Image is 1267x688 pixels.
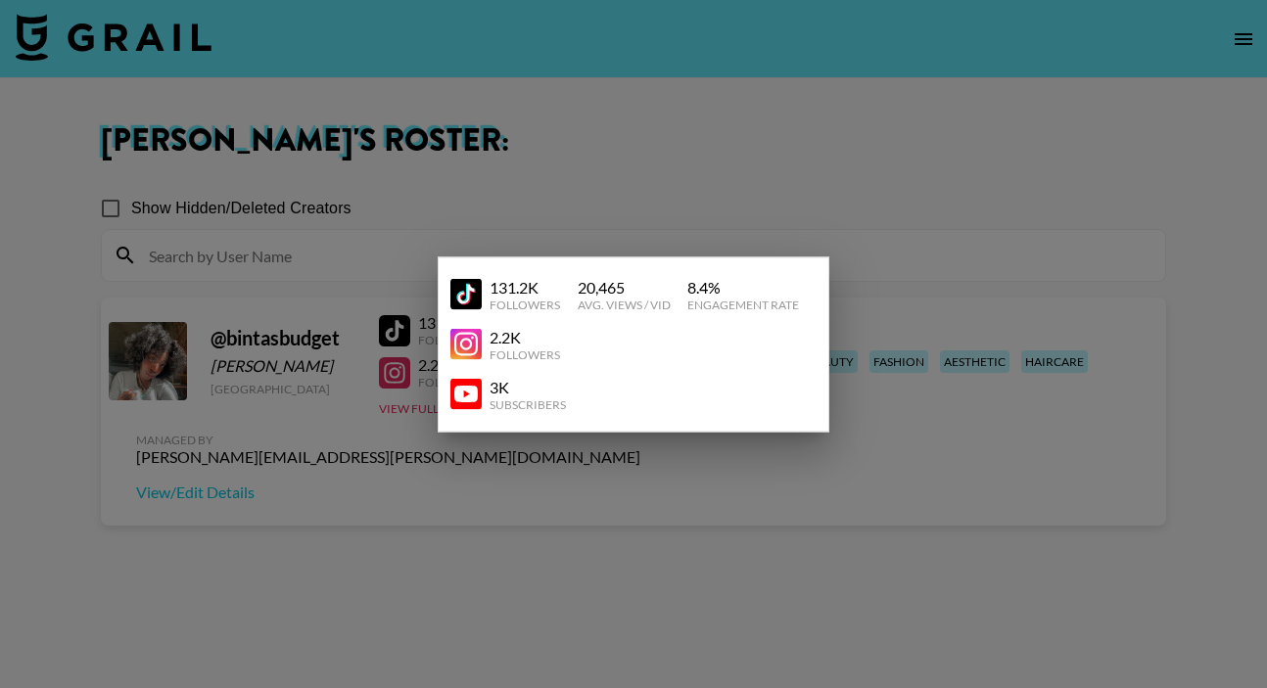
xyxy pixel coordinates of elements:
div: 131.2K [490,277,560,297]
img: YouTube [450,329,482,360]
div: Subscribers [490,396,566,411]
div: Followers [490,297,560,311]
div: 3K [490,377,566,396]
div: Followers [490,346,560,361]
div: Engagement Rate [687,297,799,311]
img: YouTube [450,379,482,410]
div: Avg. Views / Vid [578,297,671,311]
div: 8.4 % [687,277,799,297]
div: 2.2K [490,327,560,346]
div: 20,465 [578,277,671,297]
img: YouTube [450,279,482,310]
